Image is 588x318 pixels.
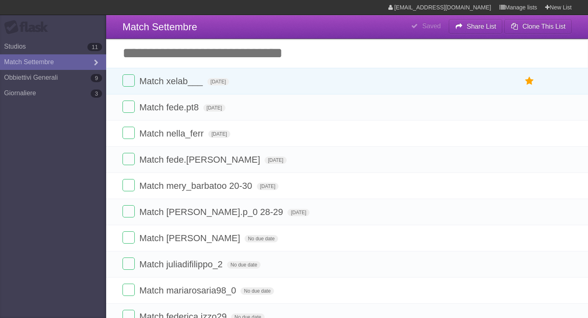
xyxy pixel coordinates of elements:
span: [DATE] [208,130,230,138]
label: Done [122,179,135,191]
span: [DATE] [203,104,225,112]
div: Flask [4,20,53,35]
span: [DATE] [287,209,310,216]
button: Clone This List [504,19,572,34]
b: 3 [91,90,102,98]
span: Match mery_barbatoo 20-30 [139,181,254,191]
b: Saved [422,22,441,29]
label: Done [122,101,135,113]
label: Done [122,127,135,139]
label: Done [122,231,135,244]
label: Done [122,153,135,165]
button: Share List [449,19,503,34]
span: Match Settembre [122,21,197,32]
label: Done [122,258,135,270]
span: Match nella_ferr [139,128,206,139]
span: Match mariarosaria98_0 [139,285,238,296]
label: Done [122,205,135,217]
span: [DATE] [257,183,279,190]
label: Done [122,284,135,296]
span: Match fede.pt8 [139,102,201,112]
b: 9 [91,74,102,82]
span: No due date [245,235,278,242]
span: [DATE] [207,78,229,85]
span: Match juliadifilippo_2 [139,259,225,269]
span: No due date [227,261,260,269]
span: [DATE] [265,157,287,164]
b: Clone This List [522,23,566,30]
b: Share List [467,23,496,30]
b: 11 [87,43,102,51]
span: Match fede.[PERSON_NAME] [139,155,262,165]
span: Match [PERSON_NAME].p_0 28-29 [139,207,285,217]
label: Star task [522,74,537,88]
span: No due date [241,287,274,295]
label: Done [122,74,135,87]
span: Match [PERSON_NAME] [139,233,242,243]
span: Match xelab___ [139,76,205,86]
